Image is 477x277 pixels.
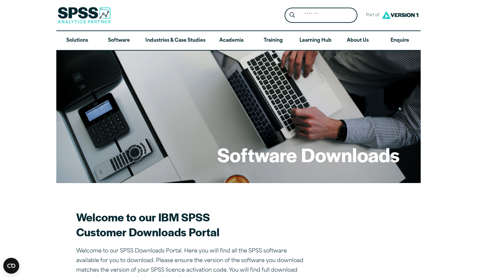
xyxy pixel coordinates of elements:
nav: Desktop version of site main menu [56,31,421,50]
form: Site Header Search Form [285,8,357,23]
h1: Software Downloads [217,142,399,167]
img: SPSS Analytics Partner [58,7,111,23]
a: Solutions [56,31,98,50]
svg: Search magnifying glass icon [290,12,295,18]
a: Training [252,31,294,50]
span: Part of [363,11,380,20]
img: Version1 Logo [380,9,420,21]
button: Search magnifying glass icon [286,9,298,22]
a: Industries & Case Studies [140,31,211,50]
h2: Welcome to our IBM SPSS Customer Downloads Portal [76,209,308,239]
a: Academia [211,31,252,50]
a: About Us [337,31,379,50]
a: Software [98,31,140,50]
a: Enquire [379,31,421,50]
a: Learning Hub [294,31,337,50]
button: Open CMP widget [3,258,19,274]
